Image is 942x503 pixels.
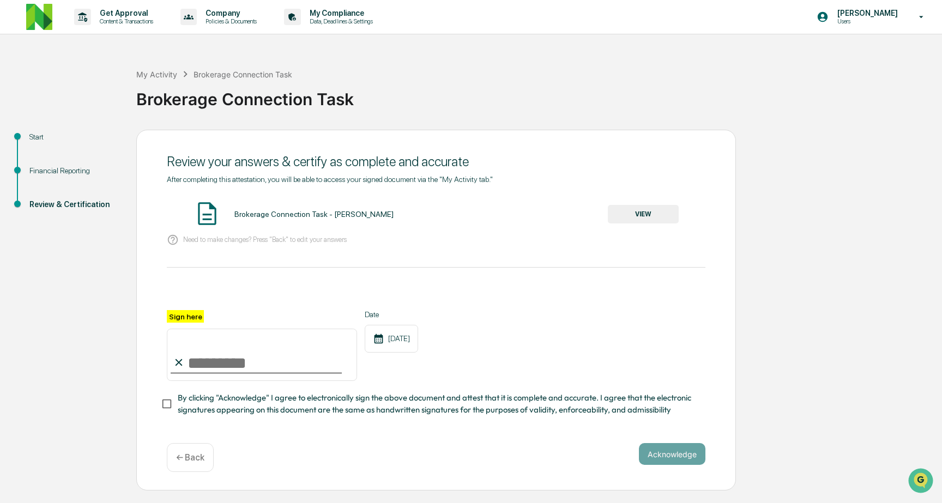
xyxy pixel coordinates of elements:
[11,159,20,168] div: 🔎
[11,83,31,103] img: 1746055101610-c473b297-6a78-478c-a979-82029cc54cd1
[365,310,418,319] label: Date
[11,138,20,147] div: 🖐️
[234,210,394,219] div: Brokerage Connection Task - [PERSON_NAME]
[197,9,262,17] p: Company
[194,200,221,227] img: Document Icon
[136,81,937,109] div: Brokerage Connection Task
[907,467,937,496] iframe: Open customer support
[29,199,119,210] div: Review & Certification
[91,17,159,25] p: Content & Transactions
[185,87,198,100] button: Start new chat
[90,137,135,148] span: Attestations
[829,17,903,25] p: Users
[136,70,177,79] div: My Activity
[197,17,262,25] p: Policies & Documents
[194,70,292,79] div: Brokerage Connection Task
[11,23,198,40] p: How can we help?
[26,4,52,30] img: logo
[639,443,705,465] button: Acknowledge
[22,137,70,148] span: Preclearance
[167,175,493,184] span: After completing this attestation, you will be able to access your signed document via the "My Ac...
[77,184,132,193] a: Powered byPylon
[37,94,138,103] div: We're available if you need us!
[608,205,679,223] button: VIEW
[75,133,140,153] a: 🗄️Attestations
[176,452,204,463] p: ← Back
[365,325,418,353] div: [DATE]
[29,165,119,177] div: Financial Reporting
[167,310,204,323] label: Sign here
[7,133,75,153] a: 🖐️Preclearance
[829,9,903,17] p: [PERSON_NAME]
[167,154,705,169] div: Review your answers & certify as complete and accurate
[301,17,378,25] p: Data, Deadlines & Settings
[183,235,347,244] p: Need to make changes? Press "Back" to edit your answers
[178,392,697,416] span: By clicking "Acknowledge" I agree to electronically sign the above document and attest that it is...
[91,9,159,17] p: Get Approval
[301,9,378,17] p: My Compliance
[37,83,179,94] div: Start new chat
[29,131,119,143] div: Start
[79,138,88,147] div: 🗄️
[108,185,132,193] span: Pylon
[22,158,69,169] span: Data Lookup
[7,154,73,173] a: 🔎Data Lookup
